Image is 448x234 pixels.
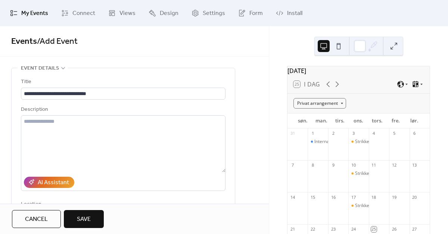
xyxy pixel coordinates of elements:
[290,227,295,232] div: 21
[391,131,397,136] div: 5
[186,3,231,23] a: Settings
[249,9,263,18] span: Form
[412,162,417,168] div: 13
[330,162,336,168] div: 9
[351,227,356,232] div: 24
[391,162,397,168] div: 12
[371,131,377,136] div: 4
[119,9,136,18] span: Views
[103,3,141,23] a: Views
[371,194,377,200] div: 18
[287,66,430,75] div: [DATE]
[312,113,331,128] div: man.
[270,3,308,23] a: Install
[287,9,302,18] span: Install
[349,113,368,128] div: ons.
[412,227,417,232] div: 27
[391,194,397,200] div: 19
[21,200,224,209] div: Location
[37,33,78,50] span: / Add Event
[355,139,378,145] div: Strikkecafé
[412,194,417,200] div: 20
[310,227,315,232] div: 22
[77,215,91,224] span: Save
[371,227,377,232] div: 25
[351,131,356,136] div: 3
[405,113,424,128] div: lør.
[330,131,336,136] div: 2
[348,203,368,209] div: Strikkecafé
[24,177,74,188] button: AI Assistant
[314,139,360,145] div: International Meet-up
[355,170,378,177] div: Strikkecafé
[310,131,315,136] div: 1
[290,162,295,168] div: 7
[293,113,312,128] div: søn.
[64,210,104,228] button: Save
[160,9,178,18] span: Design
[330,194,336,200] div: 16
[412,131,417,136] div: 6
[351,194,356,200] div: 17
[12,210,61,228] button: Cancel
[233,3,268,23] a: Form
[21,9,48,18] span: My Events
[348,139,368,145] div: Strikkecafé
[38,178,69,187] div: AI Assistant
[21,64,59,73] span: Event details
[4,3,54,23] a: My Events
[308,139,328,145] div: International Meet-up
[371,162,377,168] div: 11
[56,3,101,23] a: Connect
[11,33,37,50] a: Events
[355,203,378,209] div: Strikkecafé
[143,3,184,23] a: Design
[25,215,48,224] span: Cancel
[290,131,295,136] div: 31
[348,170,368,177] div: Strikkecafé
[21,78,224,86] div: Title
[330,227,336,232] div: 23
[386,113,405,128] div: fre.
[368,113,386,128] div: tors.
[331,113,349,128] div: tirs.
[290,194,295,200] div: 14
[21,105,224,114] div: Description
[351,162,356,168] div: 10
[203,9,225,18] span: Settings
[72,9,95,18] span: Connect
[391,227,397,232] div: 26
[310,162,315,168] div: 8
[310,194,315,200] div: 15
